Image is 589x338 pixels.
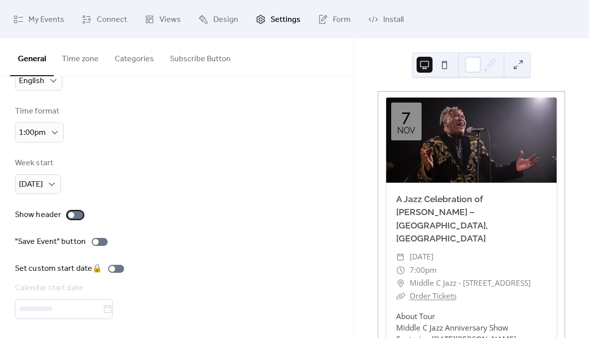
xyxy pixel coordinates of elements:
div: 7 [402,108,411,124]
div: Nov [397,126,415,135]
span: Install [383,12,404,27]
a: Views [137,4,188,34]
button: Categories [107,38,162,75]
button: Time zone [54,38,107,75]
div: ​ [396,290,405,303]
button: Subscribe Button [162,38,239,75]
div: "Save Event" button [15,236,86,248]
div: ​ [396,250,405,263]
span: My Events [28,12,64,27]
a: Connect [74,4,135,34]
a: Form [310,4,358,34]
button: General [10,38,54,76]
div: ​ [396,264,405,277]
span: [DATE] [19,177,43,192]
span: [DATE] [410,250,434,263]
span: 1:00pm [19,125,46,140]
div: Time format [15,106,62,117]
div: Week start [15,157,59,169]
a: Design [191,4,246,34]
a: Order Tickets [410,291,456,301]
span: Middle C Jazz - [STREET_ADDRESS] [410,277,531,290]
a: My Events [6,4,72,34]
span: Form [333,12,351,27]
span: Design [213,12,238,27]
div: Show header [15,209,61,221]
span: Views [159,12,181,27]
span: Connect [97,12,127,27]
a: Settings [248,4,308,34]
a: A Jazz Celebration of [PERSON_NAME] – [GEOGRAPHIC_DATA], [GEOGRAPHIC_DATA] [396,194,488,243]
span: English [19,73,44,89]
span: Settings [271,12,300,27]
a: Install [361,4,411,34]
div: ​ [396,277,405,290]
span: 7:00pm [410,264,437,277]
